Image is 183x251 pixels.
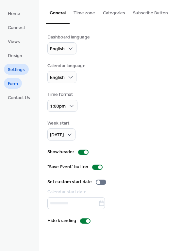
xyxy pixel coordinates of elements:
div: Calendar language [47,63,86,69]
div: Calendar start date [47,189,174,196]
span: Views [8,38,20,45]
div: Dashboard language [47,34,90,41]
span: [DATE] [50,131,64,140]
span: English [50,45,65,53]
div: Hide branding [47,217,76,224]
a: Home [4,8,24,19]
div: Show header [47,149,74,155]
a: Connect [4,22,29,33]
span: Contact Us [8,95,30,101]
span: Connect [8,24,25,31]
div: Week start [47,120,74,127]
span: Home [8,10,20,17]
a: Form [4,78,22,89]
span: Form [8,81,18,87]
a: Contact Us [4,92,34,103]
span: Settings [8,66,25,73]
span: Design [8,52,22,59]
div: Set custom start date [47,179,92,185]
div: "Save Event" button [47,164,88,170]
a: Views [4,36,24,47]
span: English [50,73,65,82]
a: Design [4,50,26,61]
span: 1:00pm [50,102,66,111]
div: Time format [47,91,76,98]
a: Settings [4,64,29,75]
